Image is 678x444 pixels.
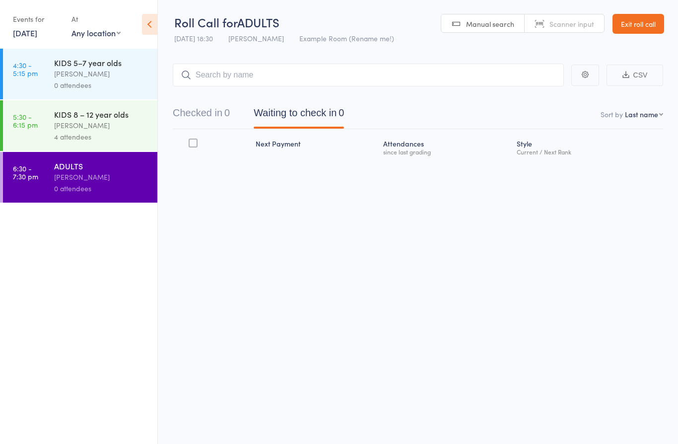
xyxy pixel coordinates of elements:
[71,11,121,27] div: At
[13,11,62,27] div: Events for
[54,109,149,120] div: KIDS 8 – 12 year olds
[549,19,594,29] span: Scanner input
[13,27,37,38] a: [DATE]
[237,14,279,30] span: ADULTS
[517,148,659,155] div: Current / Next Rank
[173,64,564,86] input: Search by name
[174,14,237,30] span: Roll Call for
[513,134,663,160] div: Style
[228,33,284,43] span: [PERSON_NAME]
[173,102,230,129] button: Checked in0
[3,100,157,151] a: 5:30 -6:15 pmKIDS 8 – 12 year olds[PERSON_NAME]4 attendees
[54,183,149,194] div: 0 attendees
[601,109,623,119] label: Sort by
[54,160,149,171] div: ADULTS
[13,113,38,129] time: 5:30 - 6:15 pm
[13,164,38,180] time: 6:30 - 7:30 pm
[54,68,149,79] div: [PERSON_NAME]
[54,79,149,91] div: 0 attendees
[174,33,213,43] span: [DATE] 18:30
[607,65,663,86] button: CSV
[3,49,157,99] a: 4:30 -5:15 pmKIDS 5–7 year olds[PERSON_NAME]0 attendees
[3,152,157,203] a: 6:30 -7:30 pmADULTS[PERSON_NAME]0 attendees
[13,61,38,77] time: 4:30 - 5:15 pm
[254,102,344,129] button: Waiting to check in0
[299,33,394,43] span: Example Room (Rename me!)
[466,19,514,29] span: Manual search
[339,107,344,118] div: 0
[379,134,513,160] div: Atten­dances
[54,57,149,68] div: KIDS 5–7 year olds
[71,27,121,38] div: Any location
[224,107,230,118] div: 0
[383,148,509,155] div: since last grading
[54,171,149,183] div: [PERSON_NAME]
[252,134,379,160] div: Next Payment
[625,109,658,119] div: Last name
[54,120,149,131] div: [PERSON_NAME]
[54,131,149,143] div: 4 attendees
[612,14,664,34] a: Exit roll call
